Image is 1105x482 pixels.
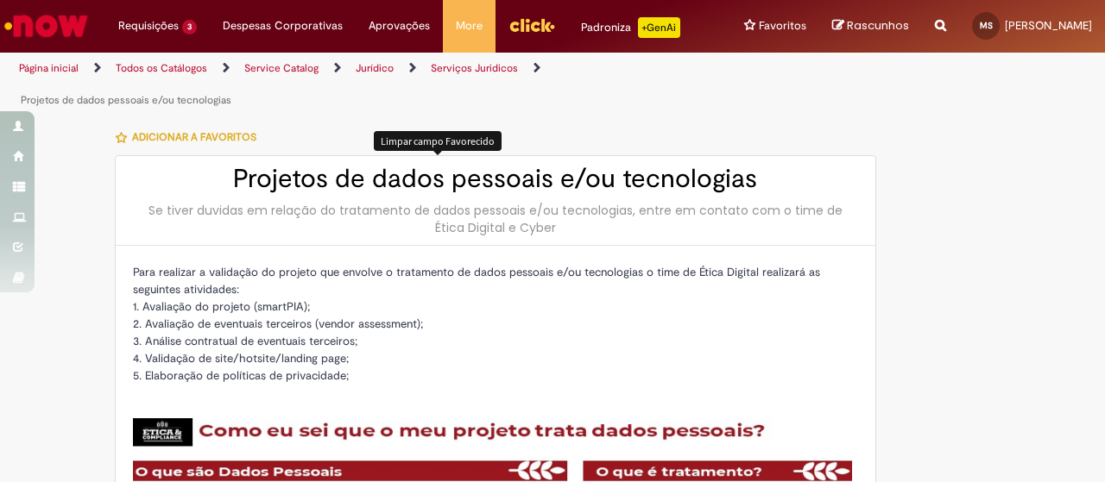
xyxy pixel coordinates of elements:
[759,17,806,34] span: Favoritos
[581,17,680,38] div: Padroniza
[13,53,723,116] ul: Trilhas de página
[182,20,197,34] span: 3
[1005,18,1092,33] span: [PERSON_NAME]
[374,131,502,151] div: Limpar campo Favorecido
[223,17,343,34] span: Despesas Corporativas
[356,61,394,75] a: Jurídico
[2,9,91,43] img: ServiceNow
[132,130,256,144] span: Adicionar a Favoritos
[847,17,909,34] span: Rascunhos
[431,61,518,75] a: Serviços Juridicos
[244,61,319,75] a: Service Catalog
[133,265,820,383] span: Para realizar a validação do projeto que envolve o tratamento de dados pessoais e/ou tecnologias ...
[21,93,231,107] a: Projetos de dados pessoais e/ou tecnologias
[456,17,483,34] span: More
[508,12,555,38] img: click_logo_yellow_360x200.png
[832,18,909,34] a: Rascunhos
[638,17,680,38] p: +GenAi
[133,165,858,193] h2: Projetos de dados pessoais e/ou tecnologias
[133,202,858,236] div: Se tiver duvidas em relação do tratamento de dados pessoais e/ou tecnologias, entre em contato co...
[116,61,207,75] a: Todos os Catálogos
[369,17,430,34] span: Aprovações
[19,61,79,75] a: Página inicial
[118,17,179,34] span: Requisições
[980,20,993,31] span: MS
[115,119,266,155] button: Adicionar a Favoritos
